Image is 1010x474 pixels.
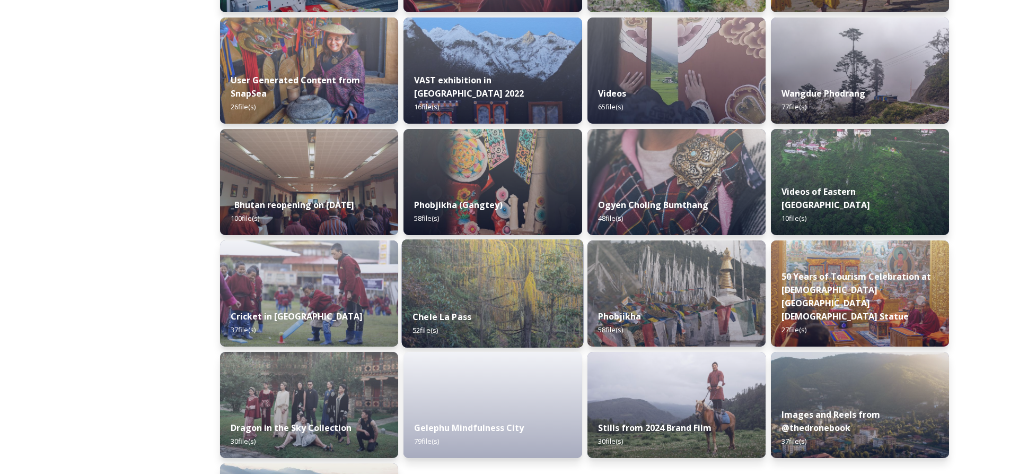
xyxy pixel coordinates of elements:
[220,352,398,458] img: 74f9cf10-d3d5-4c08-9371-13a22393556d.jpg
[587,352,766,458] img: 4075df5a-b6ee-4484-8e29-7e779a92fa88.jpg
[414,199,503,211] strong: Phobjikha (Gangtey)
[231,102,256,111] span: 26 file(s)
[598,422,712,434] strong: Stills from 2024 Brand Film
[414,74,524,99] strong: VAST exhibition in [GEOGRAPHIC_DATA] 2022
[781,271,931,322] strong: 50 Years of Tourism Celebration at [DEMOGRAPHIC_DATA][GEOGRAPHIC_DATA][DEMOGRAPHIC_DATA] Statue
[781,102,806,111] span: 77 file(s)
[781,88,865,99] strong: Wangdue Phodrang
[781,409,880,434] strong: Images and Reels from @thedronebook
[414,422,524,434] strong: Gelephu Mindfulness City
[403,18,582,124] img: VAST%2520Bhutan%2520art%2520exhibition%2520in%2520Brussels3.jpg
[587,129,766,235] img: Ogyen%2520Choling%2520by%2520Matt%2520Dutile5.jpg
[587,240,766,347] img: Phobjika%2520by%2520Matt%2520Dutile1.jpg
[587,18,766,124] img: Textile.jpg
[231,422,352,434] strong: Dragon in the Sky Collection
[231,213,259,223] span: 100 file(s)
[598,102,623,111] span: 65 file(s)
[598,88,626,99] strong: Videos
[771,240,949,347] img: DSC00164.jpg
[402,239,584,348] img: Marcus%2520Westberg%2520Chelela%2520Pass%25202023_52.jpg
[781,325,806,334] span: 27 file(s)
[771,18,949,124] img: 2022-10-01%252016.15.46.jpg
[598,436,623,446] span: 30 file(s)
[412,325,438,335] span: 52 file(s)
[781,186,870,211] strong: Videos of Eastern [GEOGRAPHIC_DATA]
[220,240,398,347] img: Bhutan%2520Cricket%25201.jpeg
[414,213,439,223] span: 58 file(s)
[231,325,256,334] span: 37 file(s)
[598,199,708,211] strong: Ogyen Choling Bumthang
[231,199,354,211] strong: _Bhutan reopening on [DATE]
[231,74,360,99] strong: User Generated Content from SnapSea
[412,311,471,323] strong: Chele La Pass
[771,352,949,458] img: 01697a38-64e0-42f2-b716-4cd1f8ee46d6.jpg
[414,102,439,111] span: 16 file(s)
[598,213,623,223] span: 48 file(s)
[598,325,623,334] span: 58 file(s)
[781,436,806,446] span: 37 file(s)
[220,18,398,124] img: 0FDA4458-C9AB-4E2F-82A6-9DC136F7AE71.jpeg
[414,436,439,446] span: 79 file(s)
[771,129,949,235] img: East%2520Bhutan%2520-%2520Khoma%25204K%2520Color%2520Graded.jpg
[231,436,256,446] span: 30 file(s)
[598,311,641,322] strong: Phobjikha
[403,129,582,235] img: Phobjika%2520by%2520Matt%2520Dutile2.jpg
[781,213,806,223] span: 10 file(s)
[220,129,398,235] img: DSC00319.jpg
[231,311,363,322] strong: Cricket in [GEOGRAPHIC_DATA]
